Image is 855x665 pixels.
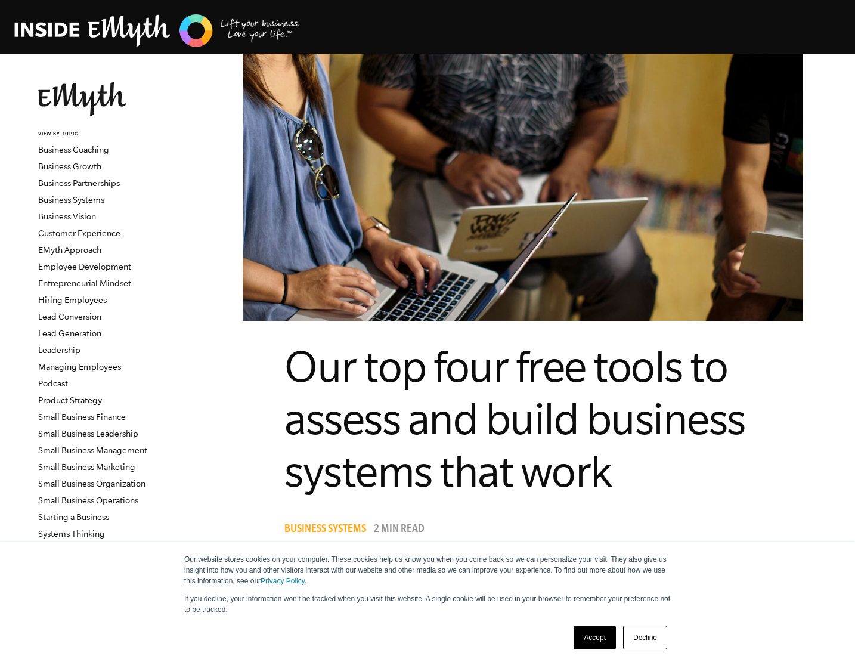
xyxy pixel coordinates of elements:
[38,496,138,505] a: Small Business Operations
[38,228,120,238] a: Customer Experience
[38,412,126,422] a: Small Business Finance
[38,279,131,288] a: Entrepreneurial Mindset
[284,524,366,536] span: Business Systems
[574,626,616,649] a: Accept
[284,342,745,496] span: Our top four free tools to assess and build business systems that work
[38,312,101,321] a: Lead Conversion
[38,212,96,221] a: Business Vision
[38,82,126,116] img: EMyth
[38,195,104,205] a: Business Systems
[38,479,145,488] a: Small Business Organization
[38,329,101,338] a: Lead Generation
[38,245,101,255] a: EMyth Approach
[374,524,425,536] p: 2 min read
[38,379,68,388] a: Podcast
[38,429,138,438] a: Small Business Leadership
[38,295,107,305] a: Hiring Employees
[38,178,120,188] a: Business Partnerships
[38,145,109,154] a: Business Coaching
[38,362,121,372] a: Managing Employees
[38,395,102,405] a: Product Strategy
[38,512,109,522] a: Starting a Business
[284,524,372,536] a: Business Systems
[38,131,182,138] h6: VIEW BY TOPIC
[38,529,105,539] a: Systems Thinking
[623,626,667,649] a: Decline
[38,262,131,271] a: Employee Development
[184,554,671,586] p: Our website stores cookies on your computer. These cookies help us know you when you come back so...
[38,345,80,355] a: Leadership
[38,462,135,472] a: Small Business Marketing
[38,162,101,171] a: Business Growth
[38,446,147,455] a: Small Business Management
[261,577,305,585] a: Privacy Policy
[14,13,301,49] img: EMyth Business Coaching
[184,593,671,615] p: If you decline, your information won’t be tracked when you visit this website. A single cookie wi...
